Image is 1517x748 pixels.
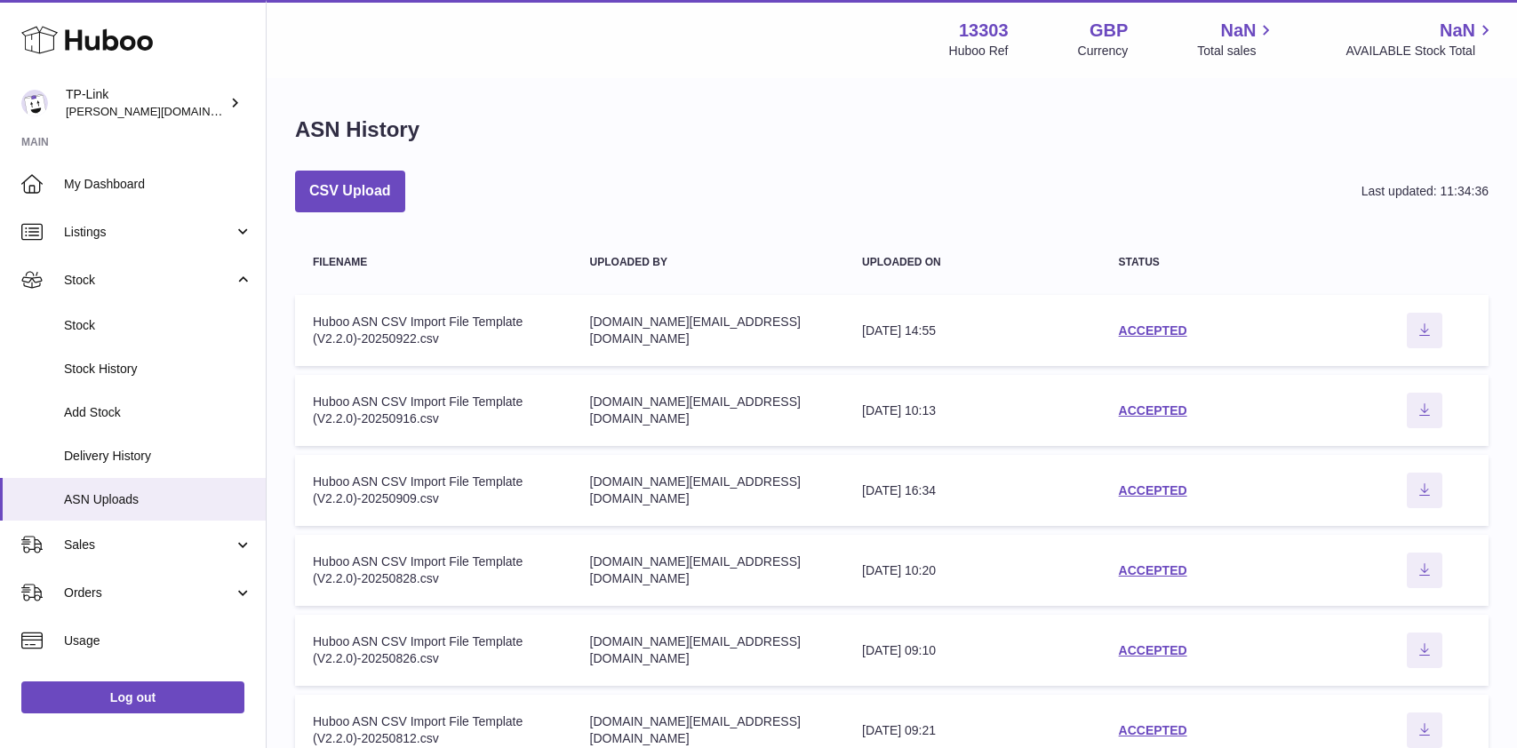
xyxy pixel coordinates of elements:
[844,239,1101,286] th: Uploaded on
[64,491,252,508] span: ASN Uploads
[1078,43,1129,60] div: Currency
[1361,183,1489,200] div: Last updated: 11:34:36
[1119,403,1187,418] a: ACCEPTED
[1197,43,1276,60] span: Total sales
[64,224,234,241] span: Listings
[1119,323,1187,338] a: ACCEPTED
[295,171,405,212] button: CSV Upload
[66,86,226,120] div: TP-Link
[313,314,555,347] div: Huboo ASN CSV Import File Template (V2.2.0)-20250922.csv
[949,43,1009,60] div: Huboo Ref
[590,473,827,507] div: [DOMAIN_NAME][EMAIL_ADDRESS][DOMAIN_NAME]
[313,633,555,667] div: Huboo ASN CSV Import File Template (V2.2.0)-20250826.csv
[590,394,827,427] div: [DOMAIN_NAME][EMAIL_ADDRESS][DOMAIN_NAME]
[1345,43,1496,60] span: AVAILABLE Stock Total
[64,272,234,289] span: Stock
[1090,19,1128,43] strong: GBP
[64,317,252,334] span: Stock
[1407,473,1442,508] button: Download ASN file
[590,713,827,747] div: [DOMAIN_NAME][EMAIL_ADDRESS][DOMAIN_NAME]
[1119,483,1187,497] a: ACCEPTED
[572,239,845,286] th: Uploaded by
[590,314,827,347] div: [DOMAIN_NAME][EMAIL_ADDRESS][DOMAIN_NAME]
[64,633,252,649] span: Usage
[21,681,244,713] a: Log out
[1119,643,1187,657] a: ACCEPTED
[1345,19,1496,60] a: NaN AVAILABLE Stock Total
[862,642,1083,659] div: [DATE] 09:10
[1197,19,1276,60] a: NaN Total sales
[862,562,1083,579] div: [DATE] 10:20
[64,537,234,553] span: Sales
[1101,239,1361,286] th: Status
[1407,633,1442,668] button: Download ASN file
[590,553,827,587] div: [DOMAIN_NAME][EMAIL_ADDRESS][DOMAIN_NAME]
[862,402,1083,419] div: [DATE] 10:13
[295,115,419,144] h1: ASN History
[862,722,1083,739] div: [DATE] 09:21
[1220,19,1256,43] span: NaN
[959,19,1009,43] strong: 13303
[1407,553,1442,588] button: Download ASN file
[64,585,234,601] span: Orders
[862,322,1083,339] div: [DATE] 14:55
[1407,393,1442,428] button: Download ASN file
[295,239,572,286] th: Filename
[64,361,252,378] span: Stock History
[1407,712,1442,748] button: Download ASN file
[64,404,252,421] span: Add Stock
[21,90,48,116] img: susie.li@tp-link.com
[313,473,555,507] div: Huboo ASN CSV Import File Template (V2.2.0)-20250909.csv
[862,482,1083,499] div: [DATE] 16:34
[590,633,827,667] div: [DOMAIN_NAME][EMAIL_ADDRESS][DOMAIN_NAME]
[64,176,252,193] span: My Dashboard
[1407,313,1442,348] button: Download ASN file
[313,553,555,587] div: Huboo ASN CSV Import File Template (V2.2.0)-20250828.csv
[1360,239,1489,286] th: actions
[1119,723,1187,737] a: ACCEPTED
[66,104,449,118] span: [PERSON_NAME][DOMAIN_NAME][EMAIL_ADDRESS][DOMAIN_NAME]
[313,713,555,747] div: Huboo ASN CSV Import File Template (V2.2.0)-20250812.csv
[64,448,252,465] span: Delivery History
[313,394,555,427] div: Huboo ASN CSV Import File Template (V2.2.0)-20250916.csv
[1119,563,1187,577] a: ACCEPTED
[1440,19,1475,43] span: NaN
